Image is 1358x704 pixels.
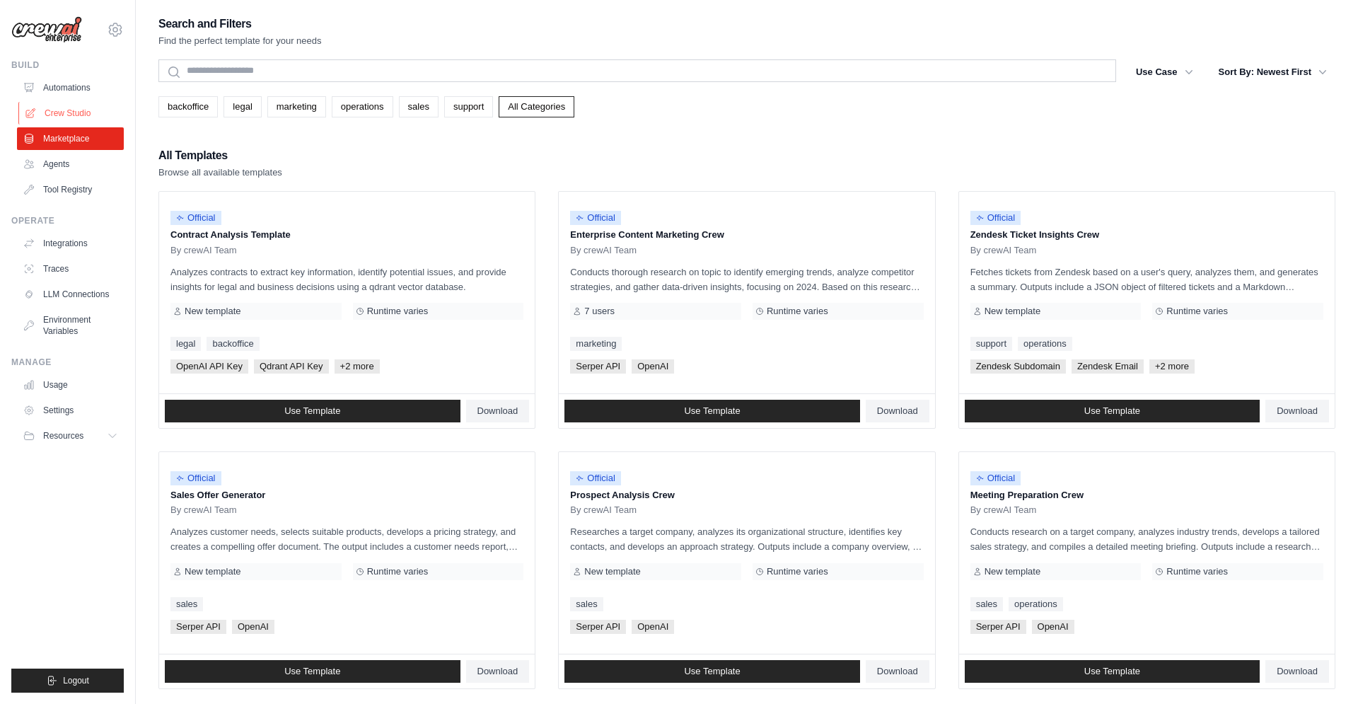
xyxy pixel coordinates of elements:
[18,102,125,125] a: Crew Studio
[1032,620,1074,634] span: OpenAI
[570,597,603,611] a: sales
[1265,400,1329,422] a: Download
[11,59,124,71] div: Build
[1149,359,1195,374] span: +2 more
[1009,597,1063,611] a: operations
[17,399,124,422] a: Settings
[17,232,124,255] a: Integrations
[232,620,274,634] span: OpenAI
[284,405,340,417] span: Use Template
[570,471,621,485] span: Official
[570,620,626,634] span: Serper API
[170,245,237,256] span: By crewAI Team
[570,359,626,374] span: Serper API
[17,308,124,342] a: Environment Variables
[165,400,460,422] a: Use Template
[570,228,923,242] p: Enterprise Content Marketing Crew
[170,488,523,502] p: Sales Offer Generator
[17,425,124,447] button: Resources
[985,306,1040,317] span: New template
[367,566,429,577] span: Runtime varies
[17,178,124,201] a: Tool Registry
[11,357,124,368] div: Manage
[1084,666,1140,677] span: Use Template
[970,265,1323,294] p: Fetches tickets from Zendesk based on a user's query, analyzes them, and generates a summary. Out...
[170,265,523,294] p: Analyzes contracts to extract key information, identify potential issues, and provide insights fo...
[17,374,124,396] a: Usage
[877,666,918,677] span: Download
[970,228,1323,242] p: Zendesk Ticket Insights Crew
[1277,666,1318,677] span: Download
[11,669,124,693] button: Logout
[632,620,674,634] span: OpenAI
[1265,660,1329,683] a: Download
[158,14,322,34] h2: Search and Filters
[170,337,201,351] a: legal
[1018,337,1072,351] a: operations
[254,359,329,374] span: Qdrant API Key
[185,566,240,577] span: New template
[43,430,83,442] span: Resources
[17,127,124,150] a: Marketplace
[444,96,493,117] a: support
[970,211,1021,225] span: Official
[570,524,923,554] p: Researches a target company, analyzes its organizational structure, identifies key contacts, and ...
[970,504,1037,516] span: By crewAI Team
[224,96,261,117] a: legal
[466,660,530,683] a: Download
[866,660,929,683] a: Download
[877,405,918,417] span: Download
[584,566,640,577] span: New template
[170,504,237,516] span: By crewAI Team
[1127,59,1202,85] button: Use Case
[570,337,622,351] a: marketing
[570,504,637,516] span: By crewAI Team
[185,306,240,317] span: New template
[170,228,523,242] p: Contract Analysis Template
[584,306,615,317] span: 7 users
[1072,359,1144,374] span: Zendesk Email
[564,400,860,422] a: Use Template
[63,675,89,686] span: Logout
[158,34,322,48] p: Find the perfect template for your needs
[970,471,1021,485] span: Official
[466,400,530,422] a: Download
[767,306,828,317] span: Runtime varies
[632,359,674,374] span: OpenAI
[207,337,259,351] a: backoffice
[158,146,282,166] h2: All Templates
[17,283,124,306] a: LLM Connections
[570,488,923,502] p: Prospect Analysis Crew
[477,666,518,677] span: Download
[767,566,828,577] span: Runtime varies
[564,660,860,683] a: Use Template
[970,245,1037,256] span: By crewAI Team
[1084,405,1140,417] span: Use Template
[170,359,248,374] span: OpenAI API Key
[170,524,523,554] p: Analyzes customer needs, selects suitable products, develops a pricing strategy, and creates a co...
[499,96,574,117] a: All Categories
[866,400,929,422] a: Download
[970,359,1066,374] span: Zendesk Subdomain
[1166,566,1228,577] span: Runtime varies
[165,660,460,683] a: Use Template
[170,620,226,634] span: Serper API
[570,211,621,225] span: Official
[570,265,923,294] p: Conducts thorough research on topic to identify emerging trends, analyze competitor strategies, a...
[170,471,221,485] span: Official
[684,405,740,417] span: Use Template
[158,166,282,180] p: Browse all available templates
[267,96,326,117] a: marketing
[11,16,82,43] img: Logo
[570,245,637,256] span: By crewAI Team
[477,405,518,417] span: Download
[970,597,1003,611] a: sales
[970,337,1012,351] a: support
[1210,59,1335,85] button: Sort By: Newest First
[965,660,1260,683] a: Use Template
[367,306,429,317] span: Runtime varies
[170,597,203,611] a: sales
[399,96,439,117] a: sales
[970,620,1026,634] span: Serper API
[11,215,124,226] div: Operate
